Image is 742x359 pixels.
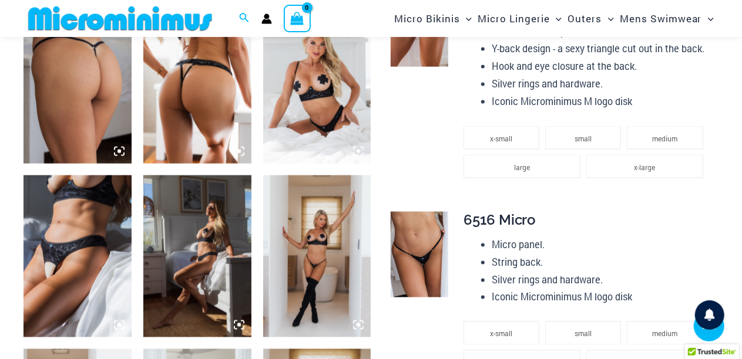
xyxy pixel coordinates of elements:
[575,329,592,338] span: small
[390,2,719,35] nav: Site Navigation
[394,4,460,33] span: Micro Bikinis
[545,321,621,345] li: small
[545,126,621,150] li: small
[23,2,132,164] img: Nights Fall Silver Leopard 6516 Micro
[261,13,272,24] a: Account icon link
[653,134,678,143] span: medium
[492,236,709,253] li: Micro panel.
[284,5,311,32] a: View Shopping Cart, empty
[492,75,709,93] li: Silver rings and hardware.
[490,134,512,143] span: x-small
[653,329,678,338] span: medium
[620,4,702,33] span: Mens Swimwear
[391,212,448,297] img: Nights Fall Silver Leopard 6516 Micro
[464,155,580,178] li: large
[460,4,472,33] span: Menu Toggle
[263,175,371,337] img: Nights Fall Silver Leopard 1036 Bra 6516 Micro
[464,321,539,345] li: x-small
[23,5,217,32] img: MM SHOP LOGO FLAT
[23,175,132,337] img: Nights Fall Silver Leopard 1036 Bra 6046 Thong
[492,288,709,306] li: Iconic Microminimus M logo disk
[602,4,614,33] span: Menu Toggle
[391,4,475,33] a: Micro BikinisMenu ToggleMenu Toggle
[568,4,602,33] span: Outers
[627,126,703,150] li: medium
[492,271,709,289] li: Silver rings and hardware.
[492,93,709,110] li: Iconic Microminimus M logo disk
[464,126,539,150] li: x-small
[627,321,703,345] li: medium
[143,2,251,164] img: Nights Fall Silver Leopard 1036 Bra 6046 Thong
[263,2,371,164] img: Nights Fall Silver Leopard 1036 Bra 6046 Thong
[492,40,709,57] li: Y-back design - a sexy triangle cut out in the back.
[634,162,655,172] span: x-large
[239,11,250,26] a: Search icon link
[490,329,512,338] span: x-small
[492,253,709,271] li: String back.
[550,4,562,33] span: Menu Toggle
[586,155,703,178] li: x-large
[514,162,530,172] span: large
[478,4,550,33] span: Micro Lingerie
[464,211,536,228] span: 6516 Micro
[702,4,714,33] span: Menu Toggle
[143,175,251,337] img: Nights Fall Silver Leopard 1036 Bra 6046 Thong
[492,57,709,75] li: Hook and eye closure at the back.
[475,4,565,33] a: Micro LingerieMenu ToggleMenu Toggle
[565,4,617,33] a: OutersMenu ToggleMenu Toggle
[575,134,592,143] span: small
[617,4,717,33] a: Mens SwimwearMenu ToggleMenu Toggle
